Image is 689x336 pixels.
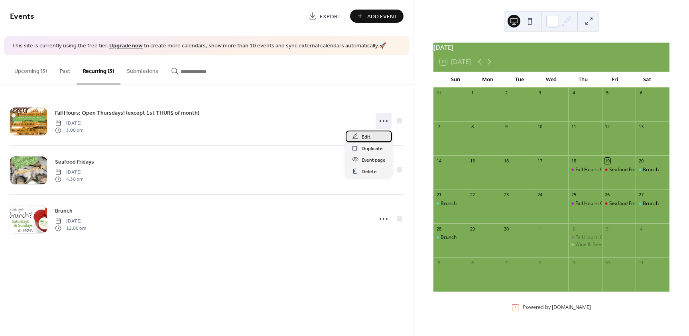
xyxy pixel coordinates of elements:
div: 6 [469,260,475,266]
div: Fall Hours: Open Thursdays! (except 1st THURS of month) [568,234,602,241]
div: Wed [535,72,567,88]
div: 8 [469,124,475,130]
div: Mon [472,72,504,88]
div: 7 [503,260,509,266]
span: Brunch [55,207,73,215]
a: [DOMAIN_NAME] [552,304,591,311]
div: 9 [571,260,577,266]
button: Recurring (3) [77,55,120,84]
div: Seafood Fridays [602,166,636,173]
div: 30 [503,226,509,232]
div: Fall Hours: Open Thursdays! (except 1st THURS of month) [568,200,602,207]
span: Delete [362,167,377,176]
div: 1 [537,226,543,232]
span: Export [320,12,341,21]
div: Powered by [523,304,591,311]
div: 23 [503,192,509,198]
div: 5 [604,90,610,96]
a: Fall Hours: Open Thursdays! (except 1st THURS of month) [55,108,199,117]
div: 16 [503,158,509,164]
div: 11 [638,260,644,266]
div: 27 [638,192,644,198]
span: Events [10,9,34,24]
button: Upcoming (3) [8,55,53,84]
div: Seafood Fridays [609,166,645,173]
div: 8 [537,260,543,266]
div: Brunch [643,200,659,207]
div: Brunch [433,200,467,207]
button: Past [53,55,77,84]
div: 11 [571,124,577,130]
div: 18 [571,158,577,164]
div: Sun [440,72,472,88]
div: [DATE] [433,43,669,52]
div: 5 [436,260,442,266]
span: [DATE] [55,168,83,176]
div: Fri [599,72,631,88]
div: 9 [503,124,509,130]
div: 17 [537,158,543,164]
div: 3 [537,90,543,96]
div: Thu [567,72,599,88]
div: 24 [537,192,543,198]
div: Sat [631,72,663,88]
div: 28 [436,226,442,232]
span: [DATE] [55,217,86,225]
div: 12 [604,124,610,130]
a: Brunch [55,206,73,215]
div: Wine & Beer Dinner [568,241,602,248]
div: Tue [504,72,535,88]
div: Brunch [441,234,457,241]
div: 2 [503,90,509,96]
div: Brunch [636,200,669,207]
span: Edit [362,133,370,141]
span: Seafood Fridays [55,158,94,166]
div: 4 [638,226,644,232]
div: Brunch [643,166,659,173]
div: Brunch [636,166,669,173]
div: 31 [436,90,442,96]
span: Fall Hours: Open Thursdays! (except 1st THURS of month) [55,109,199,117]
div: 10 [604,260,610,266]
div: 14 [436,158,442,164]
div: 25 [571,192,577,198]
div: 2 [571,226,577,232]
div: Wine & Beer Dinner [575,241,620,248]
div: 19 [604,158,610,164]
span: Event page [362,156,386,164]
span: [DATE] [55,119,83,127]
div: 21 [436,192,442,198]
div: 29 [469,226,475,232]
div: 13 [638,124,644,130]
div: Seafood Fridays [609,200,645,207]
div: Brunch [433,234,467,241]
button: Submissions [120,55,165,84]
button: Add Event [350,10,404,23]
div: Seafood Fridays [602,200,636,207]
div: Brunch [441,200,457,207]
div: Fall Hours: Open Thursdays! (except 1st THURS of month) [568,166,602,173]
a: Seafood Fridays [55,157,94,166]
span: 3:00 pm [55,127,83,134]
div: 3 [604,226,610,232]
div: 7 [436,124,442,130]
a: Upgrade now [109,41,143,51]
span: This site is currently using the free tier. to create more calendars, show more than 10 events an... [12,42,386,50]
div: 10 [537,124,543,130]
div: 20 [638,158,644,164]
span: Duplicate [362,144,383,152]
span: 12:00 pm [55,225,86,232]
div: 26 [604,192,610,198]
div: 15 [469,158,475,164]
span: 4:30 pm [55,176,83,183]
span: Add Event [367,12,398,21]
div: 1 [469,90,475,96]
a: Export [303,10,347,23]
div: 22 [469,192,475,198]
div: 4 [571,90,577,96]
div: 6 [638,90,644,96]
